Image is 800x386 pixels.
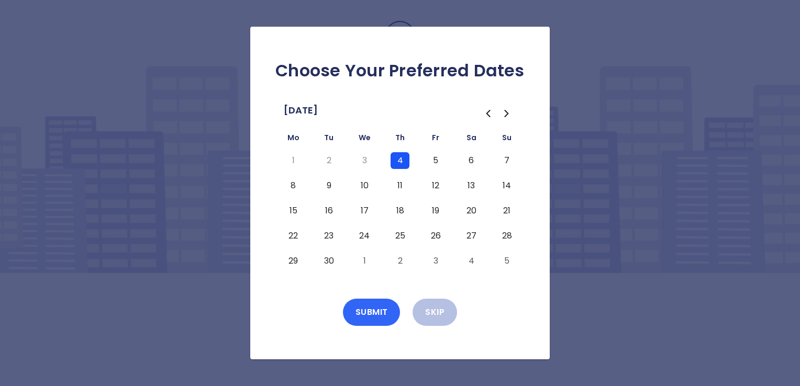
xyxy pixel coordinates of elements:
button: Saturday, October 4th, 2025 [462,253,481,269]
th: Monday [275,131,311,148]
th: Thursday [382,131,418,148]
button: Go to the Previous Month [479,104,497,123]
button: Friday, October 3rd, 2025 [426,253,445,269]
table: September 2025 [275,131,525,274]
button: Thursday, September 4th, 2025, selected [391,152,409,169]
button: Sunday, September 21st, 2025 [497,202,516,219]
h2: Choose Your Preferred Dates [267,60,533,81]
th: Tuesday [311,131,347,148]
button: Tuesday, September 2nd, 2025 [319,152,338,169]
button: Wednesday, September 10th, 2025 [355,177,374,194]
button: Monday, September 15th, 2025 [284,202,303,219]
button: Sunday, September 7th, 2025 [497,152,516,169]
button: Monday, September 1st, 2025 [284,152,303,169]
button: Tuesday, September 23rd, 2025 [319,228,338,244]
button: Wednesday, October 1st, 2025 [355,253,374,269]
button: Friday, September 5th, 2025 [426,152,445,169]
button: Saturday, September 27th, 2025 [462,228,481,244]
button: Thursday, October 2nd, 2025 [391,253,409,269]
img: Logo [348,21,452,73]
button: Saturday, September 20th, 2025 [462,202,481,219]
th: Sunday [489,131,525,148]
button: Go to the Next Month [497,104,516,123]
button: Friday, September 19th, 2025 [426,202,445,219]
button: Monday, September 8th, 2025 [284,177,303,194]
button: Saturday, September 13th, 2025 [462,177,481,194]
button: Thursday, September 18th, 2025 [391,202,409,219]
button: Wednesday, September 3rd, 2025 [355,152,374,169]
th: Saturday [453,131,489,148]
button: Friday, September 26th, 2025 [426,228,445,244]
button: Sunday, October 5th, 2025 [497,253,516,269]
span: [DATE] [284,102,318,119]
button: Tuesday, September 9th, 2025 [319,177,338,194]
button: Sunday, September 14th, 2025 [497,177,516,194]
button: Sunday, September 28th, 2025 [497,228,516,244]
button: Submit [343,299,401,326]
button: Thursday, September 11th, 2025 [391,177,409,194]
button: Skip [413,299,457,326]
button: Wednesday, September 24th, 2025 [355,228,374,244]
button: Friday, September 12th, 2025 [426,177,445,194]
button: Tuesday, September 16th, 2025 [319,202,338,219]
button: Thursday, September 25th, 2025 [391,228,409,244]
th: Friday [418,131,453,148]
button: Tuesday, September 30th, 2025 [319,253,338,269]
button: Monday, September 29th, 2025 [284,253,303,269]
button: Monday, September 22nd, 2025 [284,228,303,244]
th: Wednesday [347,131,382,148]
button: Saturday, September 6th, 2025 [462,152,481,169]
button: Wednesday, September 17th, 2025 [355,202,374,219]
